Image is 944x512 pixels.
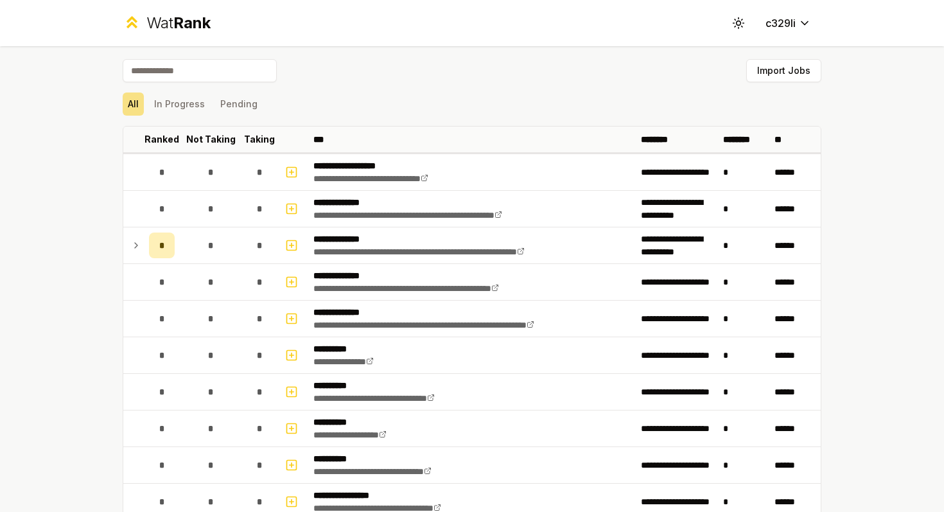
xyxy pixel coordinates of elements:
p: Ranked [144,133,179,146]
button: Import Jobs [746,59,821,82]
div: Wat [146,13,211,33]
span: c329li [765,15,796,31]
a: WatRank [123,13,211,33]
button: All [123,93,144,116]
button: Pending [215,93,263,116]
button: c329li [755,12,821,35]
span: Rank [173,13,211,32]
p: Not Taking [186,133,236,146]
button: In Progress [149,93,210,116]
p: Taking [244,133,275,146]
